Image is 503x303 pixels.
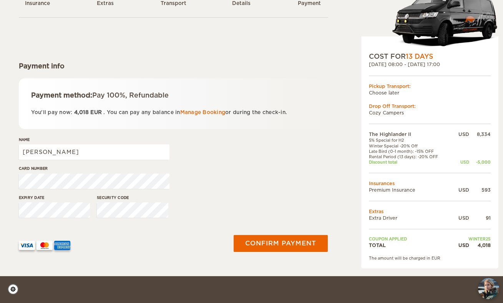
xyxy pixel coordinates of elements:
div: USD [452,187,469,193]
span: 13 Days [406,53,433,60]
div: -5,000 [469,159,491,165]
div: 8,334 [469,131,491,137]
td: Insurances [369,180,491,187]
p: You'll pay now: . You can pay any balance in or during the check-in. [31,108,316,117]
td: Winter Special -20% Off [369,143,452,149]
td: Late Bird (0-1 month): -15% OFF [369,149,452,154]
label: Card number [19,166,169,171]
img: mastercard [37,241,53,250]
label: Expiry date [19,195,90,200]
img: Freyja at Cozy Campers [478,278,499,299]
td: Extras [369,208,491,215]
div: Drop Off Transport: [369,103,491,109]
button: Confirm payment [234,235,328,252]
img: VISA [19,241,35,250]
button: chat-button [478,278,499,299]
td: Extra Driver [369,215,452,221]
div: The amount will be charged in EUR [369,255,491,261]
td: Choose later [369,89,491,96]
div: USD [452,215,469,221]
div: Pickup Transport: [369,83,491,89]
div: Payment method: [31,91,316,100]
td: WINTER25 [452,236,491,242]
td: TOTAL [369,242,452,248]
span: Pay 100%, Refundable [92,91,169,99]
td: Discount total [369,159,452,165]
img: AMEX [54,241,70,250]
div: USD [452,131,469,137]
td: Coupon applied [369,236,452,242]
span: 4,018 [74,109,89,115]
div: COST FOR [369,52,491,61]
a: Cookie settings [8,284,23,295]
div: Payment info [19,61,328,71]
label: Name [19,137,169,142]
div: [DATE] 08:00 - [DATE] 17:00 [369,61,491,68]
label: Security code [97,195,168,200]
td: Rental Period (13 days): -20% OFF [369,154,452,159]
td: Premium Insurance [369,187,452,193]
span: EUR [90,109,102,115]
div: 593 [469,187,491,193]
td: Cozy Campers [369,109,491,116]
a: Manage Booking [180,109,226,115]
td: 5% Special for H2 [369,137,452,143]
div: USD [452,159,469,165]
div: USD [452,242,469,248]
td: The Highlander II [369,131,452,137]
div: 91 [469,215,491,221]
div: 4,018 [469,242,491,248]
